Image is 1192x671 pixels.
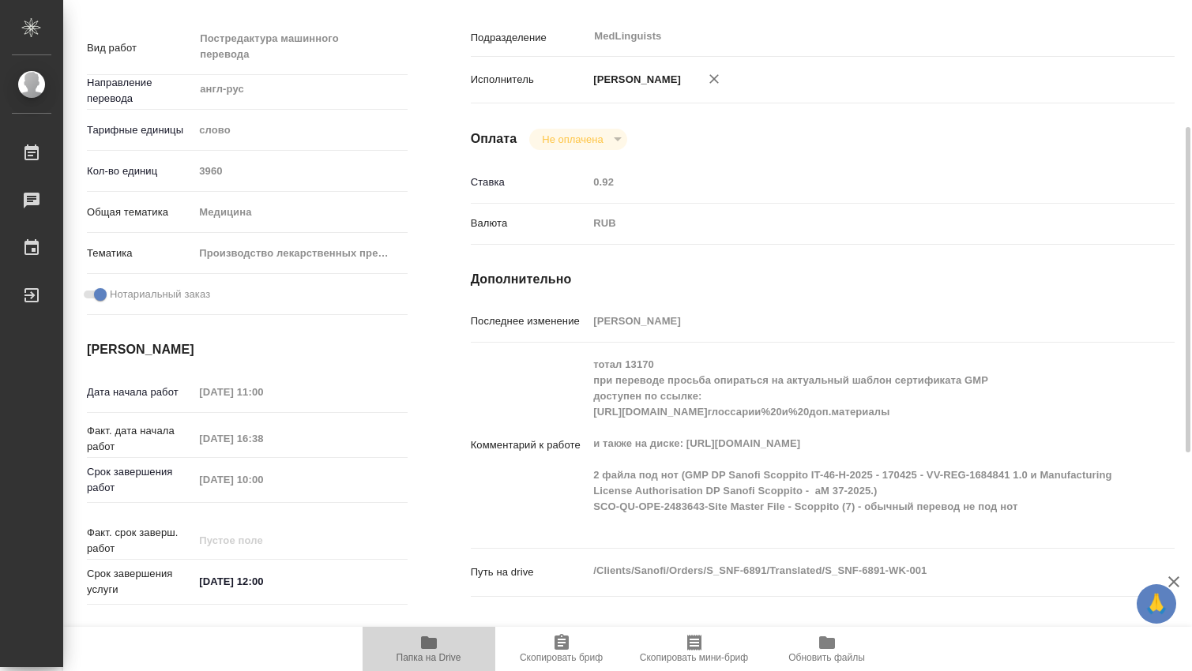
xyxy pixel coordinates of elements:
p: Тематика [87,246,194,261]
span: Скопировать мини-бриф [640,652,748,663]
textarea: /Clients/Sanofi/Orders/S_SNF-6891/Translated/S_SNF-6891-WK-001 [588,557,1115,584]
input: Пустое поле [588,309,1115,332]
input: Пустое поле [194,380,332,403]
p: Подразделение [471,30,588,46]
div: слово [194,117,407,144]
p: Путь на drive [471,564,588,580]
p: Тарифные единицы [87,122,194,138]
input: Пустое поле [194,427,332,450]
input: Пустое поле [588,171,1115,193]
input: Пустое поле [194,159,407,182]
p: Кол-во единиц [87,163,194,179]
button: Обновить файлы [761,627,893,671]
p: [PERSON_NAME] [588,72,681,88]
textarea: тотал 13170 при переводе просьба опираться на актуальный шаблон сертификата GMP доступен по ссылк... [588,351,1115,536]
div: RUB [588,210,1115,237]
div: Не оплачена [529,129,626,150]
h4: Оплата [471,129,517,148]
button: 🙏 [1137,584,1176,624]
p: Комментарий к работе [471,437,588,453]
button: Скопировать мини-бриф [628,627,761,671]
div: Производство лекарственных препаратов [194,240,407,267]
p: Валюта [471,216,588,231]
p: Исполнитель [471,72,588,88]
p: Факт. срок заверш. работ [87,525,194,557]
span: Скопировать бриф [520,652,603,663]
div: Медицина [194,199,407,226]
p: Факт. дата начала работ [87,423,194,455]
input: ✎ Введи что-нибудь [194,570,332,593]
p: Ставка [471,174,588,190]
button: Скопировать бриф [495,627,628,671]
p: Срок завершения услуги [87,566,194,598]
button: Не оплачена [537,133,607,146]
span: Нотариальный заказ [110,287,210,302]
p: Дата начала работ [87,384,194,400]
p: Последнее изменение [471,313,588,329]
button: Папка на Drive [363,627,495,671]
p: Общая тематика [87,204,194,220]
span: Обновить файлы [788,652,865,663]
input: Пустое поле [194,529,332,552]
h4: Дополнительно [471,270,1175,289]
p: Вид работ [87,40,194,56]
button: Удалить исполнителя [697,62,731,96]
span: 🙏 [1143,587,1170,620]
p: Направление перевода [87,75,194,107]
p: Срок завершения работ [87,464,194,496]
h4: [PERSON_NAME] [87,340,408,359]
span: Папка на Drive [397,652,461,663]
input: Пустое поле [194,468,332,491]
